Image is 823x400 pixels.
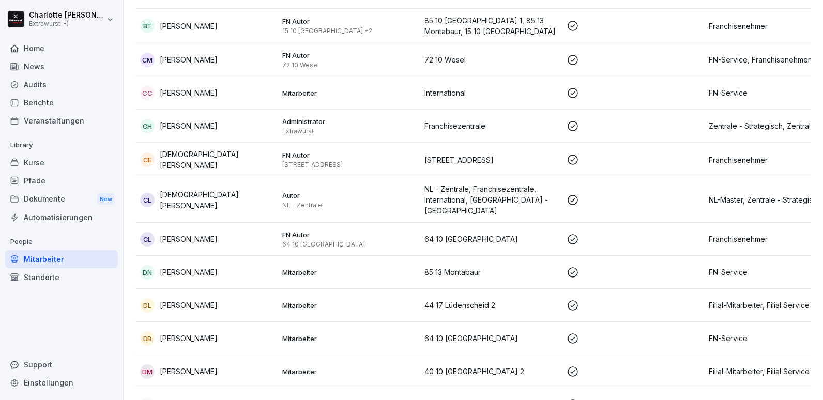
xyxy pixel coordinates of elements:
[160,234,218,244] p: [PERSON_NAME]
[424,87,558,98] p: International
[424,15,558,37] p: 85 10 [GEOGRAPHIC_DATA] 1, 85 13 Montabaur, 15 10 [GEOGRAPHIC_DATA]
[160,120,218,131] p: [PERSON_NAME]
[424,267,558,278] p: 85 13 Montabaur
[140,193,155,207] div: CL
[140,19,155,33] div: BT
[424,54,558,65] p: 72 10 Wesel
[5,75,118,94] a: Audits
[282,51,416,60] p: FN Autor
[160,366,218,377] p: [PERSON_NAME]
[5,190,118,209] div: Dokumente
[282,191,416,200] p: Autor
[5,374,118,392] a: Einstellungen
[140,265,155,280] div: DN
[424,333,558,344] p: 64 10 [GEOGRAPHIC_DATA]
[282,88,416,98] p: Mitarbeiter
[282,117,416,126] p: Administrator
[5,190,118,209] a: DokumenteNew
[282,150,416,160] p: FN Autor
[424,120,558,131] p: Franchisezentrale
[160,54,218,65] p: [PERSON_NAME]
[424,234,558,244] p: 64 10 [GEOGRAPHIC_DATA]
[160,333,218,344] p: [PERSON_NAME]
[140,232,155,247] div: CL
[282,61,416,69] p: 72 10 Wesel
[140,86,155,100] div: CC
[282,17,416,26] p: FN Autor
[5,250,118,268] a: Mitarbeiter
[160,189,274,211] p: [DEMOGRAPHIC_DATA][PERSON_NAME]
[282,201,416,209] p: NL - Zentrale
[282,268,416,277] p: Mitarbeiter
[282,367,416,376] p: Mitarbeiter
[5,234,118,250] p: People
[140,53,155,67] div: CM
[5,172,118,190] a: Pfade
[282,334,416,343] p: Mitarbeiter
[282,161,416,169] p: [STREET_ADDRESS]
[282,127,416,135] p: Extrawurst
[5,268,118,286] a: Standorte
[282,27,416,35] p: 15 10 [GEOGRAPHIC_DATA] +2
[5,39,118,57] a: Home
[160,87,218,98] p: [PERSON_NAME]
[282,240,416,249] p: 64 10 [GEOGRAPHIC_DATA]
[5,137,118,153] p: Library
[5,356,118,374] div: Support
[140,364,155,379] div: DM
[5,112,118,130] a: Veranstaltungen
[5,208,118,226] a: Automatisierungen
[424,155,558,165] p: [STREET_ADDRESS]
[140,152,155,167] div: CE
[160,267,218,278] p: [PERSON_NAME]
[29,11,104,20] p: Charlotte [PERSON_NAME]
[160,149,274,171] p: [DEMOGRAPHIC_DATA][PERSON_NAME]
[5,57,118,75] a: News
[424,300,558,311] p: 44 17 Lüdenscheid 2
[282,301,416,310] p: Mitarbeiter
[140,298,155,313] div: DL
[424,183,558,216] p: NL - Zentrale, Franchisezentrale, International, [GEOGRAPHIC_DATA] - [GEOGRAPHIC_DATA]
[140,331,155,346] div: DB
[160,21,218,32] p: [PERSON_NAME]
[5,94,118,112] a: Berichte
[97,193,115,205] div: New
[5,153,118,172] a: Kurse
[29,20,104,27] p: Extrawurst :-)
[424,366,558,377] p: 40 10 [GEOGRAPHIC_DATA] 2
[282,230,416,239] p: FN Autor
[140,119,155,133] div: CH
[160,300,218,311] p: [PERSON_NAME]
